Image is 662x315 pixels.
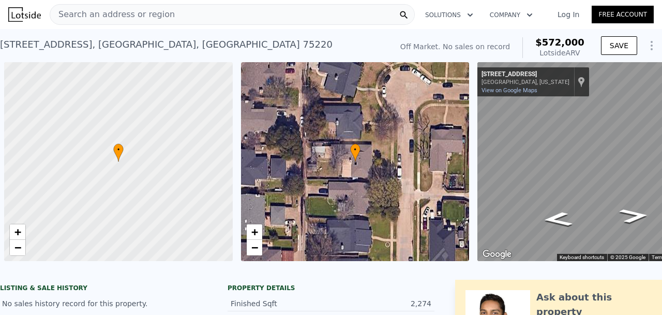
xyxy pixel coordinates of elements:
a: Zoom out [10,240,25,255]
path: Go North, Lockmoor Ln [607,205,662,226]
span: © 2025 Google [610,254,645,260]
span: + [14,225,21,238]
a: Log In [545,9,592,20]
a: View on Google Maps [482,87,537,94]
img: Google [480,248,514,261]
a: Open this area in Google Maps (opens a new window) [480,248,514,261]
span: • [113,145,124,154]
a: Zoom in [10,224,25,240]
div: • [113,144,124,162]
div: • [350,144,360,162]
span: Search an address or region [50,8,175,21]
div: [STREET_ADDRESS] [482,70,569,79]
img: Lotside [8,7,41,22]
div: 2,274 [331,298,431,309]
a: Zoom out [247,240,262,255]
span: $572,000 [535,37,584,48]
div: Property details [228,284,434,292]
a: Show location on map [578,76,585,88]
span: • [350,145,360,154]
div: Off Market. No sales on record [400,41,510,52]
span: − [14,241,21,254]
div: Finished Sqft [231,298,331,309]
a: Free Account [592,6,654,23]
span: − [251,241,258,254]
path: Go South, Lockmoor Ln [530,208,585,230]
button: Show Options [641,35,662,56]
div: Lotside ARV [535,48,584,58]
button: Solutions [417,6,482,24]
span: + [251,225,258,238]
button: Company [482,6,541,24]
a: Zoom in [247,224,262,240]
button: SAVE [601,36,637,55]
button: Keyboard shortcuts [560,254,604,261]
div: [GEOGRAPHIC_DATA], [US_STATE] [482,79,569,85]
